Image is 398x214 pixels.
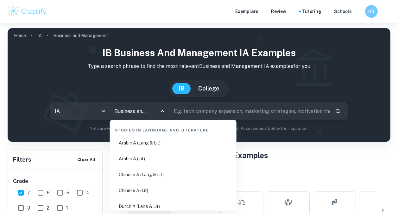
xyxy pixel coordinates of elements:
[334,8,352,15] a: Schools
[112,167,234,182] li: Chinese A (Lang & Lit)
[66,204,68,211] span: 1
[113,150,390,161] h1: All Business and Management IA Examples
[112,183,234,198] li: Chinese A (Lit)
[14,31,26,40] a: Home
[27,204,30,211] span: 3
[47,204,49,211] span: 2
[192,83,226,94] button: College
[113,181,390,189] h6: Topic
[8,28,390,142] img: profile cover
[112,151,234,166] li: Arabic A (Lit)
[27,189,30,196] span: 7
[169,102,330,120] input: E.g. tech company expansion, marketing strategies, motivation theories...
[13,155,31,164] h6: Filters
[13,63,385,70] p: Type a search phrase to find the most relevant Business and Management IA examples for you
[172,83,191,94] button: IB
[112,136,234,150] li: Arabic A (Lang & Lit)
[112,199,234,214] li: Dutch A (Lang & Lit)
[53,32,108,39] p: Business and Management
[13,125,385,132] p: Not sure what to search for? You can always look through our example Internal Assessments below f...
[13,177,98,185] h6: Grade
[37,31,42,40] a: IA
[66,189,69,196] span: 5
[158,107,167,116] button: Close
[86,189,89,196] span: 4
[365,5,378,18] button: HR
[332,106,343,117] button: Search
[47,189,50,196] span: 6
[235,8,258,15] p: Exemplars
[112,122,234,136] div: Studies in Language and Literature
[271,8,286,15] p: Review
[302,8,321,15] a: Tutoring
[368,8,375,15] h6: HR
[13,46,385,60] h1: IB Business and Management IA examples
[76,155,97,164] button: Clear All
[8,5,48,18] img: Clastify logo
[357,10,360,13] button: Help and Feedback
[50,102,110,120] div: IA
